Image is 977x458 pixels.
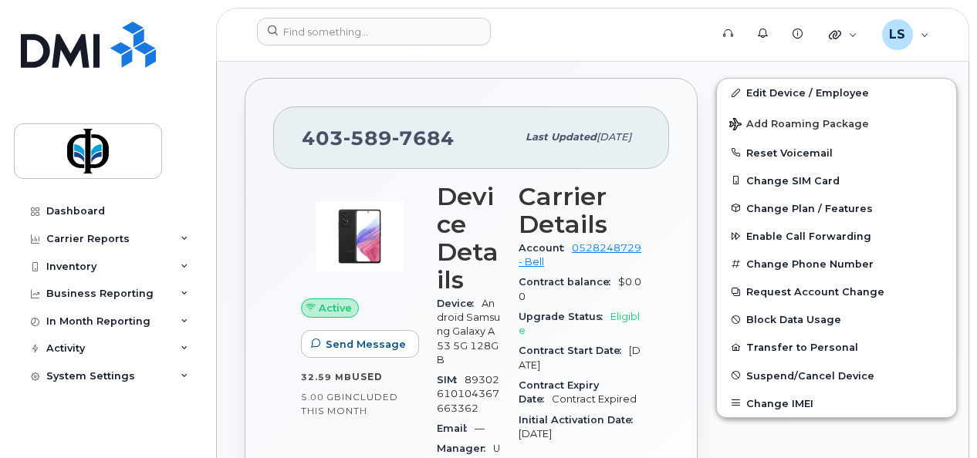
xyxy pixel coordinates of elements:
[519,183,641,238] h3: Carrier Details
[301,392,342,402] span: 5.00 GB
[746,202,873,214] span: Change Plan / Features
[437,423,475,434] span: Email
[717,362,956,389] button: Suspend/Cancel Device
[519,414,641,426] span: Initial Activation Date
[519,276,641,301] span: $0.00
[343,126,392,150] span: 589
[519,276,618,288] span: Contract balance
[729,118,869,133] span: Add Roaming Package
[301,391,398,416] span: included this month
[717,107,956,139] button: Add Roaming Package
[437,374,465,386] span: SIM
[717,167,956,194] button: Change SIM Card
[392,126,455,150] span: 7684
[257,18,491,45] input: Find something...
[437,443,493,454] span: Manager
[717,222,956,250] button: Enable Call Forwarding
[552,393,637,405] span: Contract Expired
[519,311,610,322] span: Upgrade Status
[313,190,406,283] img: image20231002-3703462-kjv75p.jpeg
[319,301,352,315] span: Active
[818,19,868,50] div: Quicklinks
[301,372,352,382] span: 32.59 MB
[437,374,499,414] span: 89302610104367663362
[519,345,641,370] span: [DATE]
[871,19,940,50] div: Luciann Sacrey
[746,369,874,381] span: Suspend/Cancel Device
[717,389,956,417] button: Change IMEI
[519,345,629,356] span: Contract Start Date
[437,298,482,309] span: Device
[437,298,500,365] span: Android Samsung Galaxy A53 5G 128GB
[717,333,956,361] button: Transfer to Personal
[889,25,905,44] span: LS
[717,278,956,305] button: Request Account Change
[326,337,406,352] span: Send Message
[352,371,383,382] span: used
[519,242,641,268] a: 0528248729 - Bell
[302,126,455,150] span: 403
[597,131,631,143] span: [DATE]
[717,79,956,106] a: Edit Device / Employee
[301,330,419,358] button: Send Message
[519,428,552,439] span: [DATE]
[717,305,956,333] button: Block Data Usage
[717,139,956,167] button: Reset Voicemail
[746,231,871,242] span: Enable Call Forwarding
[475,423,485,434] span: —
[519,379,599,405] span: Contract Expiry Date
[437,183,500,294] h3: Device Details
[526,131,597,143] span: Last updated
[717,194,956,222] button: Change Plan / Features
[717,250,956,278] button: Change Phone Number
[519,242,572,254] span: Account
